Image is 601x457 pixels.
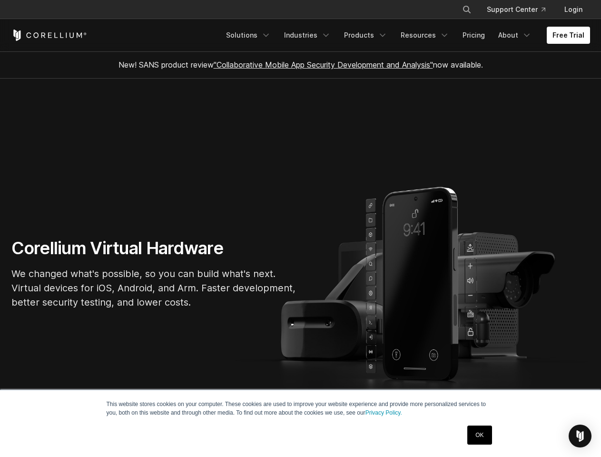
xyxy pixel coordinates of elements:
p: This website stores cookies on your computer. These cookies are used to improve your website expe... [107,400,495,417]
div: Navigation Menu [451,1,590,18]
h1: Corellium Virtual Hardware [11,238,297,259]
span: New! SANS product review now available. [118,60,483,70]
a: Login [557,1,590,18]
a: "Collaborative Mobile App Security Development and Analysis" [214,60,433,70]
p: We changed what's possible, so you can build what's next. Virtual devices for iOS, Android, and A... [11,267,297,309]
a: OK [467,426,492,445]
a: Products [338,27,393,44]
div: Navigation Menu [220,27,590,44]
a: Privacy Policy. [365,409,402,416]
a: Corellium Home [11,30,87,41]
a: Support Center [479,1,553,18]
a: About [493,27,537,44]
a: Free Trial [547,27,590,44]
a: Industries [278,27,336,44]
div: Open Intercom Messenger [569,425,591,447]
button: Search [458,1,475,18]
a: Resources [395,27,455,44]
a: Pricing [457,27,491,44]
a: Solutions [220,27,276,44]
